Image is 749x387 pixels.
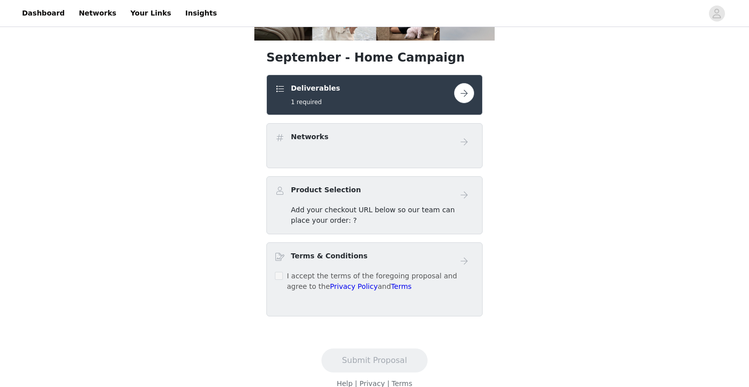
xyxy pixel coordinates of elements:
[291,132,328,142] h4: Networks
[291,185,361,195] h4: Product Selection
[291,206,455,224] span: Add your checkout URL below so our team can place your order: ?
[287,271,474,292] p: I accept the terms of the foregoing proposal and agree to the and
[291,98,340,107] h5: 1 required
[266,49,483,67] h1: September - Home Campaign
[266,242,483,316] div: Terms & Conditions
[179,2,223,25] a: Insights
[124,2,177,25] a: Your Links
[266,75,483,115] div: Deliverables
[391,282,412,290] a: Terms
[330,282,378,290] a: Privacy Policy
[266,176,483,234] div: Product Selection
[16,2,71,25] a: Dashboard
[712,6,721,22] div: avatar
[321,348,428,372] button: Submit Proposal
[266,123,483,168] div: Networks
[291,83,340,94] h4: Deliverables
[291,251,367,261] h4: Terms & Conditions
[73,2,122,25] a: Networks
